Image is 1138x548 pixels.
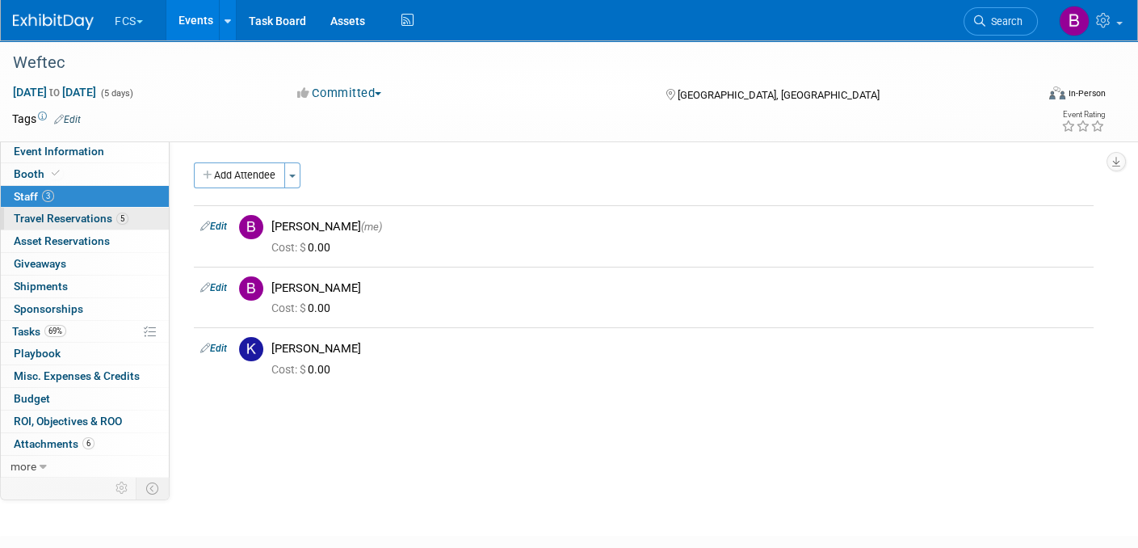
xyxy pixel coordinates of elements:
a: ROI, Objectives & ROO [1,411,169,432]
span: Event Information [14,145,104,158]
span: Staff [14,190,54,203]
a: Attachments6 [1,433,169,455]
img: B.jpg [239,215,263,239]
a: Booth [1,163,169,185]
a: Asset Reservations [1,230,169,252]
a: Edit [200,343,227,354]
td: Personalize Event Tab Strip [108,478,136,499]
span: Cost: $ [271,301,308,314]
i: Booth reservation complete [52,169,60,178]
a: Event Information [1,141,169,162]
a: Edit [54,114,81,125]
span: 0.00 [271,363,337,376]
span: (5 days) [99,88,133,99]
span: Budget [14,392,50,405]
a: Sponsorships [1,298,169,320]
img: B.jpg [239,276,263,301]
a: Tasks69% [1,321,169,343]
a: Playbook [1,343,169,365]
span: ROI, Objectives & ROO [14,415,122,428]
img: K.jpg [239,337,263,361]
span: Playbook [14,347,61,360]
span: Cost: $ [271,241,308,254]
span: 0.00 [271,241,337,254]
div: In-Person [1068,87,1106,99]
a: Edit [200,282,227,293]
span: Shipments [14,280,68,293]
span: 69% [44,325,66,337]
span: Sponsorships [14,302,83,315]
span: (me) [361,221,382,233]
a: Giveaways [1,253,169,275]
img: ExhibitDay [13,14,94,30]
span: Tasks [12,325,66,338]
span: 3 [42,190,54,202]
a: Shipments [1,276,169,297]
div: Weftec [7,48,1013,78]
span: Booth [14,167,63,180]
span: 5 [116,213,128,225]
span: Travel Reservations [14,212,128,225]
td: Toggle Event Tabs [136,478,170,499]
td: Tags [12,111,81,127]
span: Cost: $ [271,363,308,376]
span: more [10,460,36,473]
div: Event Format [943,84,1106,108]
div: [PERSON_NAME] [271,280,1087,296]
img: Barb DeWyer [1059,6,1090,36]
a: Edit [200,221,227,232]
a: more [1,456,169,478]
a: Budget [1,388,169,410]
span: Asset Reservations [14,234,110,247]
div: [PERSON_NAME] [271,341,1087,356]
a: Misc. Expenses & Credits [1,365,169,387]
span: Search [985,15,1023,27]
span: [DATE] [DATE] [12,85,97,99]
span: 0.00 [271,301,337,314]
div: Event Rating [1061,111,1105,119]
span: [GEOGRAPHIC_DATA], [GEOGRAPHIC_DATA] [678,89,880,101]
a: Search [964,7,1038,36]
span: to [47,86,62,99]
div: [PERSON_NAME] [271,219,1087,234]
button: Committed [292,85,388,102]
img: Format-Inperson.png [1049,86,1065,99]
span: Giveaways [14,257,66,270]
a: Staff3 [1,186,169,208]
span: 6 [82,437,94,449]
button: Add Attendee [194,162,285,188]
span: Attachments [14,437,94,450]
span: Misc. Expenses & Credits [14,369,140,382]
a: Travel Reservations5 [1,208,169,230]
